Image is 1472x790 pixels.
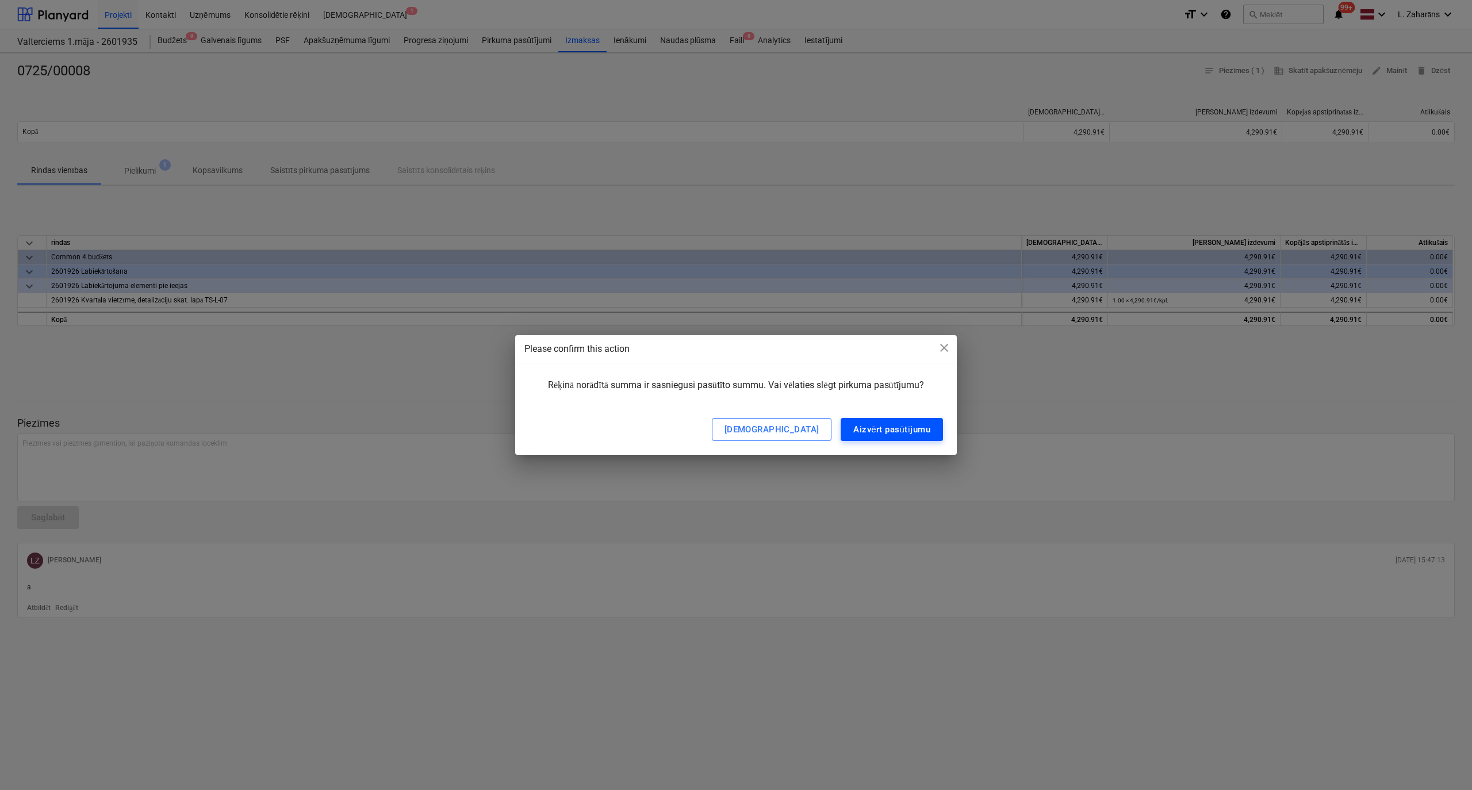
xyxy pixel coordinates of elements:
iframe: Chat Widget [1414,735,1472,790]
div: close [937,341,951,359]
span: close [937,341,951,355]
div: [DEMOGRAPHIC_DATA] [724,422,819,437]
button: [DEMOGRAPHIC_DATA] [712,418,832,441]
button: Aizvērt pasūtījumu [841,418,943,441]
div: Aizvērt pasūtījumu [853,422,930,437]
div: Please confirm this action [524,342,948,356]
div: Rēķinā norādītā summa ir sasniegusi pasūtīto summu. Vai vēlaties slēgt pirkuma pasūtījumu? [529,379,943,400]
